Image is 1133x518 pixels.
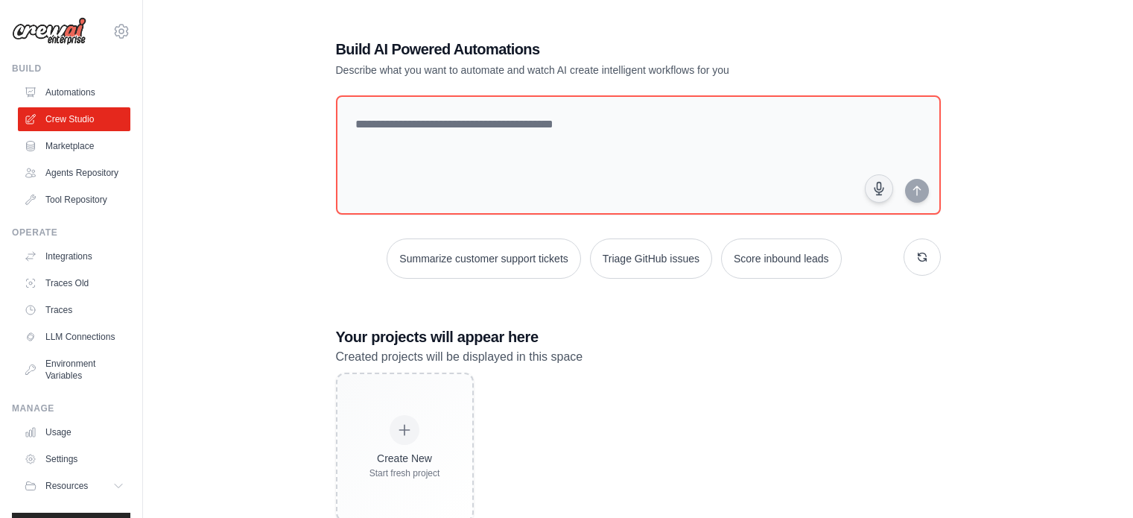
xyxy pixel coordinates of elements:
a: Integrations [18,244,130,268]
button: Click to speak your automation idea [865,174,893,203]
button: Get new suggestions [904,239,941,276]
a: Traces [18,298,130,322]
a: Tool Repository [18,188,130,212]
a: Marketplace [18,134,130,158]
span: Resources [45,480,88,492]
h1: Build AI Powered Automations [336,39,837,60]
div: Start fresh project [369,467,440,479]
a: Environment Variables [18,352,130,388]
div: Operate [12,227,130,239]
p: Describe what you want to automate and watch AI create intelligent workflows for you [336,63,837,78]
a: Usage [18,420,130,444]
button: Triage GitHub issues [590,239,712,279]
a: Agents Repository [18,161,130,185]
h3: Your projects will appear here [336,326,941,347]
button: Summarize customer support tickets [387,239,580,279]
div: Manage [12,402,130,414]
div: Build [12,63,130,75]
div: Create New [369,451,440,466]
a: Settings [18,447,130,471]
button: Score inbound leads [721,239,842,279]
button: Resources [18,474,130,498]
a: Traces Old [18,271,130,295]
a: LLM Connections [18,325,130,349]
a: Crew Studio [18,107,130,131]
a: Automations [18,80,130,104]
img: Logo [12,17,86,45]
p: Created projects will be displayed in this space [336,347,941,367]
